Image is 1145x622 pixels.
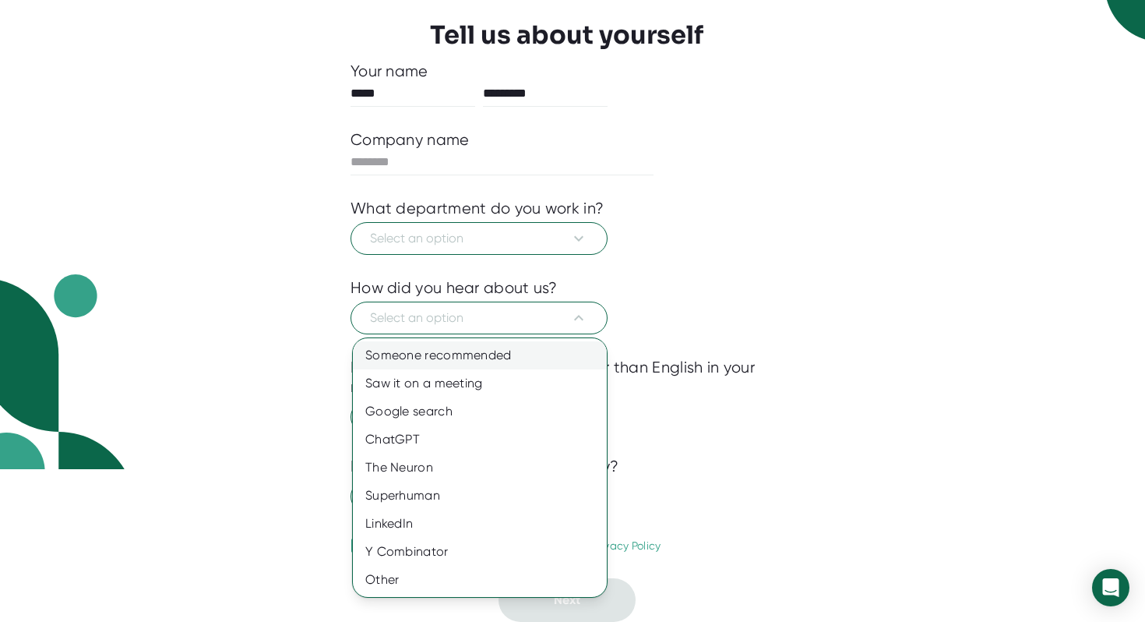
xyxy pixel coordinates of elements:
div: The Neuron [353,454,607,482]
div: Someone recommended [353,341,607,369]
div: Other [353,566,607,594]
div: Y Combinator [353,538,607,566]
div: Superhuman [353,482,607,510]
div: Saw it on a meeting [353,369,607,398]
div: ChatGPT [353,426,607,454]
div: Open Intercom Messenger [1092,569,1129,606]
div: Google search [353,398,607,426]
div: LinkedIn [353,510,607,538]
